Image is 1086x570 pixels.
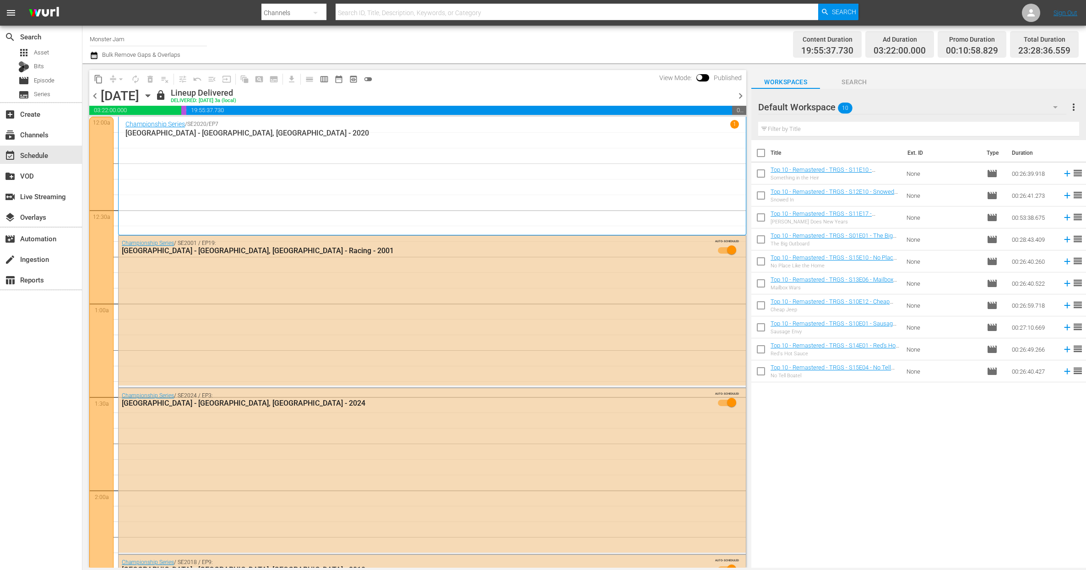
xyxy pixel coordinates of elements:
[34,62,44,71] span: Bits
[172,70,190,88] span: Customize Events
[187,121,209,127] p: SE2020 /
[987,278,998,289] span: Episode
[89,106,181,115] span: 03:22:00.000
[1062,322,1072,332] svg: Add to Schedule
[771,320,896,334] a: Top 10 - Remastered - TRGS - S10E01 - Sausage Envy
[1018,33,1070,46] div: Total Duration
[219,72,234,87] span: Update Metadata from Key Asset
[5,130,16,141] span: Channels
[903,206,983,228] td: None
[709,74,746,81] span: Published
[987,212,998,223] span: Episode
[266,72,281,87] span: Create Series Block
[5,7,16,18] span: menu
[987,256,998,267] span: Episode
[903,338,983,360] td: None
[101,88,139,103] div: [DATE]
[5,32,16,43] span: Search
[715,239,739,243] span: AUTO-SCHEDULED
[1072,365,1083,376] span: reorder
[181,106,186,115] span: 00:10:58.829
[696,74,703,81] span: Toggle to switch from Published to Draft view.
[122,240,692,255] div: / SE2001 / EP19:
[34,48,49,57] span: Asset
[1072,212,1083,223] span: reorder
[18,89,29,100] span: Series
[655,74,696,81] span: View Mode:
[1072,299,1083,310] span: reorder
[771,175,899,181] div: Something in the Heir
[771,241,899,247] div: The Big Outboard
[122,399,692,407] div: [GEOGRAPHIC_DATA] - [GEOGRAPHIC_DATA], [GEOGRAPHIC_DATA] - 2024
[771,188,898,202] a: Top 10 - Remastered - TRGS - S12E10 - Snowed In
[334,75,343,84] span: date_range_outlined
[771,276,897,290] a: Top 10 - Remastered - TRGS - S13E06 - Mailbox Wars
[820,76,889,88] span: Search
[903,250,983,272] td: None
[22,2,66,24] img: ans4CAIJ8jUAAAAAAAAAAAAAAAAAAAAAAAAgQb4GAAAAAAAAAAAAAAAAAAAAAAAAJMjXAAAAAAAAAAAAAAAAAAAAAAAAgAT5G...
[18,75,29,86] span: Episode
[5,171,16,182] span: VOD
[987,322,998,333] span: Episode
[946,46,998,56] span: 00:10:58.829
[5,150,16,161] span: Schedule
[1072,277,1083,288] span: reorder
[190,72,205,87] span: Revert to Primary Episode
[346,72,361,87] span: View Backup
[125,129,739,137] p: [GEOGRAPHIC_DATA] - [GEOGRAPHIC_DATA], [GEOGRAPHIC_DATA] - 2020
[771,232,896,246] a: Top 10 - Remastered - TRGS - S01E01 - The Big Outboard
[185,121,187,127] p: /
[364,75,373,84] span: toggle_off
[18,47,29,58] span: Asset
[1008,206,1059,228] td: 00:53:38.675
[987,366,998,377] span: Episode
[1062,344,1072,354] svg: Add to Schedule
[1062,212,1072,223] svg: Add to Schedule
[1072,343,1083,354] span: reorder
[320,75,329,84] span: calendar_view_week_outlined
[987,190,998,201] span: Episode
[771,166,875,180] a: Top 10 - Remastered - TRGS - S11E10 - Something in the Heir
[751,76,820,88] span: Workspaces
[987,300,998,311] span: Episode
[903,272,983,294] td: None
[735,90,746,102] span: chevron_right
[5,191,16,202] span: Live Streaming
[1008,338,1059,360] td: 00:26:49.266
[903,294,983,316] td: None
[771,254,897,268] a: Top 10 - Remastered - TRGS - S15E10 - No Place Like the Home
[771,342,899,356] a: Top 10 - Remastered - TRGS - S14E01 - Red's Hot Sauce
[106,72,128,87] span: Remove Gaps & Overlaps
[903,360,983,382] td: None
[1072,255,1083,266] span: reorder
[125,120,185,128] a: Championship Series
[903,316,983,338] td: None
[281,70,299,88] span: Download as CSV
[771,307,899,313] div: Cheap Jeep
[987,234,998,245] span: Episode
[1062,278,1072,288] svg: Add to Schedule
[34,90,50,99] span: Series
[874,33,926,46] div: Ad Duration
[157,72,172,87] span: Clear Lineup
[1008,163,1059,185] td: 00:26:39.918
[1006,140,1061,166] th: Duration
[171,88,236,98] div: Lineup Delivered
[771,285,899,291] div: Mailbox Wars
[1072,190,1083,201] span: reorder
[1008,294,1059,316] td: 00:26:59.718
[5,254,16,265] span: Ingestion
[361,72,375,87] span: 24 hours Lineup View is OFF
[209,121,218,127] p: EP7
[946,33,998,46] div: Promo Duration
[1062,234,1072,244] svg: Add to Schedule
[1018,46,1070,56] span: 23:28:36.559
[733,121,736,127] p: 1
[1062,366,1072,376] svg: Add to Schedule
[252,72,266,87] span: Create Search Block
[771,263,899,269] div: No Place Like the Home
[771,351,899,357] div: Red's Hot Sauce
[987,344,998,355] span: Episode
[903,228,983,250] td: None
[1008,272,1059,294] td: 00:26:40.522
